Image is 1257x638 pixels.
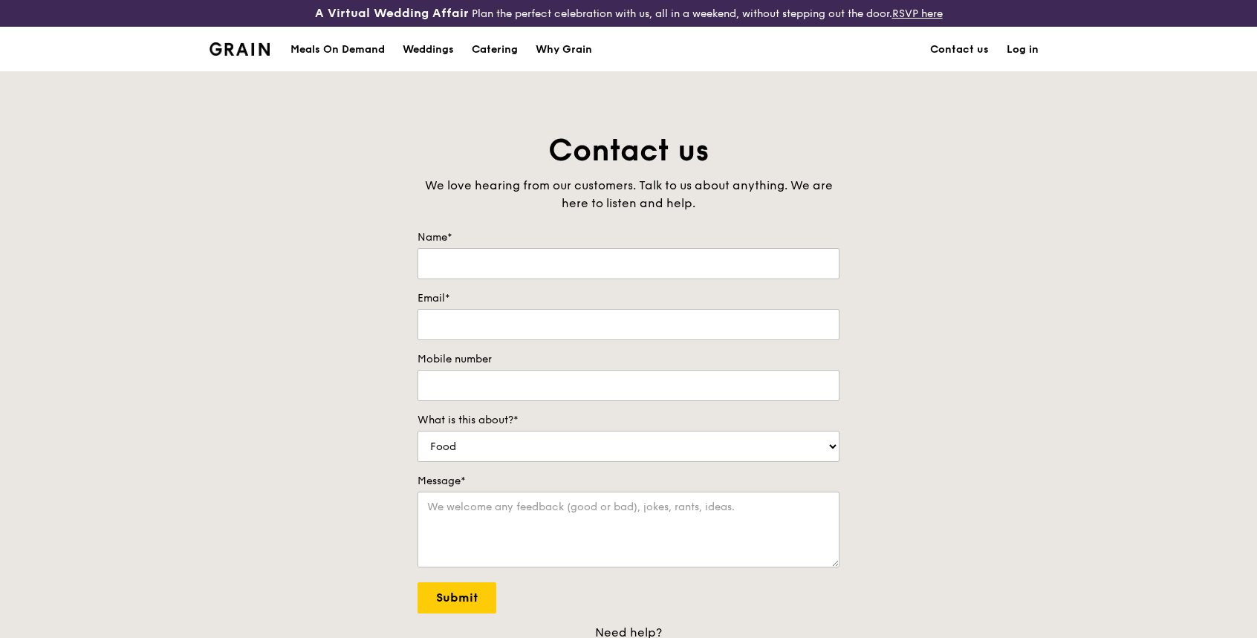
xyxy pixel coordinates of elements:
label: What is this about?* [418,413,839,428]
div: Catering [472,27,518,72]
div: We love hearing from our customers. Talk to us about anything. We are here to listen and help. [418,177,839,212]
img: Grain [209,42,270,56]
a: Log in [998,27,1047,72]
label: Email* [418,291,839,306]
a: Weddings [394,27,463,72]
a: Why Grain [527,27,601,72]
div: Plan the perfect celebration with us, all in a weekend, without stepping out the door. [209,6,1047,21]
h3: A Virtual Wedding Affair [315,6,469,21]
a: Catering [463,27,527,72]
a: Contact us [921,27,998,72]
a: RSVP here [892,7,943,20]
div: Weddings [403,27,454,72]
a: GrainGrain [209,26,270,71]
div: Why Grain [536,27,592,72]
input: Submit [418,582,496,613]
h1: Contact us [418,131,839,171]
div: Meals On Demand [290,27,385,72]
label: Mobile number [418,352,839,367]
label: Name* [418,230,839,245]
label: Message* [418,474,839,489]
